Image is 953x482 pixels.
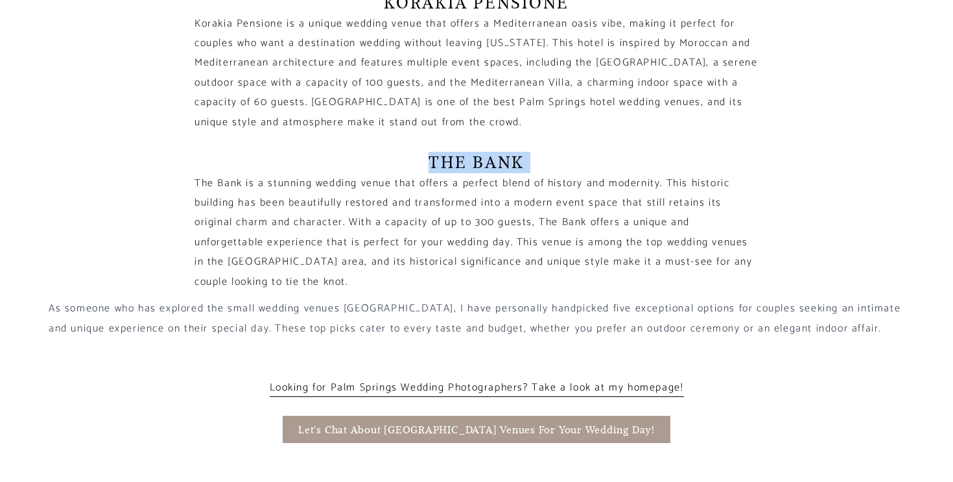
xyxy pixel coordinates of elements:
[194,174,759,292] p: The Bank is a stunning wedding venue that offers a perfect blend of history and modernity. This h...
[283,416,670,443] a: Let's chat about [GEOGRAPHIC_DATA] Venues for your wedding day!
[194,14,759,132] p: Korakia Pensione is a unique wedding venue that offers a Mediterranean oasis vibe, making it perf...
[270,379,684,397] a: Looking for Palm Springs Wedding Photographers? Take a look at my homepage!
[49,300,904,337] span: As someone who has explored the small wedding venues [GEOGRAPHIC_DATA], I have personally handpic...
[194,152,759,173] h4: The Bank
[298,423,655,436] span: Let's chat about [GEOGRAPHIC_DATA] Venues for your wedding day!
